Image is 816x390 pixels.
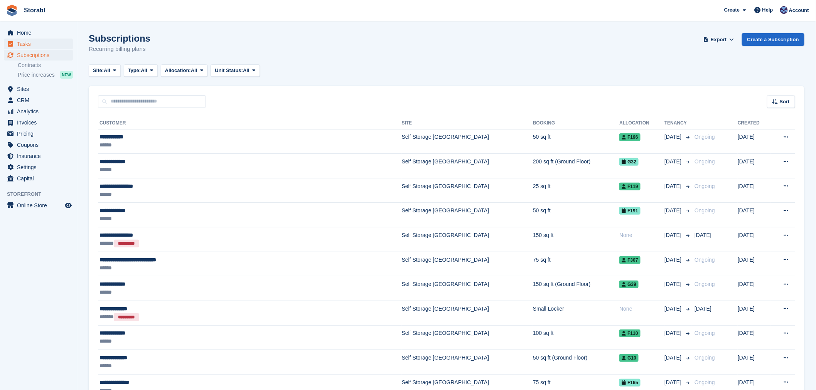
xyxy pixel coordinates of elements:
td: [DATE] [738,178,771,203]
td: 50 sq ft [533,129,619,154]
img: Tegan Ewart [780,6,788,14]
p: Recurring billing plans [89,45,150,54]
td: 150 sq ft [533,227,619,252]
a: menu [4,106,73,117]
span: All [191,67,197,74]
a: menu [4,162,73,173]
th: Site [402,117,533,129]
td: Self Storage [GEOGRAPHIC_DATA] [402,203,533,227]
td: Self Storage [GEOGRAPHIC_DATA] [402,129,533,154]
span: Site: [93,67,104,74]
span: Ongoing [695,134,715,140]
span: Sites [17,84,63,94]
td: 25 sq ft [533,178,619,203]
td: [DATE] [738,252,771,276]
td: Self Storage [GEOGRAPHIC_DATA] [402,227,533,252]
th: Tenancy [664,117,691,129]
a: Storabl [21,4,48,17]
span: Sort [780,98,790,106]
td: Self Storage [GEOGRAPHIC_DATA] [402,154,533,178]
span: [DATE] [664,354,683,362]
span: Ongoing [695,158,715,165]
a: menu [4,128,73,139]
div: NEW [60,71,73,79]
span: Ongoing [695,207,715,213]
div: None [619,305,664,313]
span: All [243,67,250,74]
h1: Subscriptions [89,33,150,44]
span: Ongoing [695,330,715,336]
a: menu [4,151,73,161]
a: menu [4,27,73,38]
span: Tasks [17,39,63,49]
span: [DATE] [664,329,683,337]
th: Booking [533,117,619,129]
a: menu [4,95,73,106]
span: Capital [17,173,63,184]
span: Account [789,7,809,14]
a: menu [4,200,73,211]
span: [DATE] [695,232,711,238]
span: Export [711,36,727,44]
a: menu [4,84,73,94]
span: All [104,67,110,74]
span: G32 [619,158,639,166]
span: [DATE] [664,280,683,288]
td: Self Storage [GEOGRAPHIC_DATA] [402,350,533,375]
td: [DATE] [738,227,771,252]
span: F119 [619,183,640,190]
a: menu [4,50,73,61]
span: Help [762,6,773,14]
span: Create [724,6,740,14]
th: Customer [98,117,402,129]
span: [DATE] [664,256,683,264]
span: Insurance [17,151,63,161]
span: Settings [17,162,63,173]
a: menu [4,39,73,49]
button: Site: All [89,64,121,77]
td: [DATE] [738,301,771,325]
button: Type: All [124,64,158,77]
td: 50 sq ft (Ground Floor) [533,350,619,375]
span: Storefront [7,190,77,198]
td: Self Storage [GEOGRAPHIC_DATA] [402,301,533,325]
div: None [619,231,664,239]
a: Preview store [64,201,73,210]
span: CRM [17,95,63,106]
td: Small Locker [533,301,619,325]
a: menu [4,117,73,128]
span: [DATE] [664,133,683,141]
img: stora-icon-8386f47178a22dfd0bd8f6a31ec36ba5ce8667c1dd55bd0f319d3a0aa187defe.svg [6,5,18,16]
span: Ongoing [695,281,715,287]
a: Price increases NEW [18,71,73,79]
a: menu [4,173,73,184]
td: [DATE] [738,325,771,350]
span: G39 [619,281,639,288]
span: Price increases [18,71,55,79]
span: Online Store [17,200,63,211]
button: Export [702,33,736,46]
td: [DATE] [738,276,771,301]
td: [DATE] [738,129,771,154]
span: Allocation: [165,67,191,74]
td: Self Storage [GEOGRAPHIC_DATA] [402,276,533,301]
span: Ongoing [695,183,715,189]
td: [DATE] [738,154,771,178]
span: G10 [619,354,639,362]
span: F307 [619,256,640,264]
span: Type: [128,67,141,74]
td: 50 sq ft [533,203,619,227]
span: [DATE] [664,378,683,387]
th: Allocation [619,117,664,129]
span: [DATE] [664,182,683,190]
td: 150 sq ft (Ground Floor) [533,276,619,301]
span: Invoices [17,117,63,128]
th: Created [738,117,771,129]
span: F110 [619,329,640,337]
span: [DATE] [695,306,711,312]
span: F165 [619,379,640,387]
a: Contracts [18,62,73,69]
span: Pricing [17,128,63,139]
span: Unit Status: [215,67,243,74]
a: menu [4,140,73,150]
